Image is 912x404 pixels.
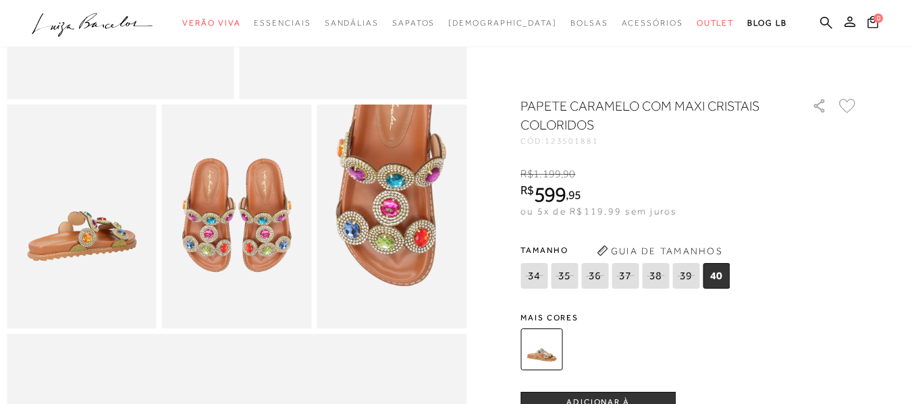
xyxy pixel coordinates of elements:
[672,263,699,289] span: 39
[697,18,734,28] span: Outlet
[182,11,240,36] a: categoryNavScreenReaderText
[325,11,379,36] a: categoryNavScreenReaderText
[448,18,557,28] span: [DEMOGRAPHIC_DATA]
[703,263,730,289] span: 40
[863,15,882,33] button: 0
[592,240,727,262] button: Guia de Tamanhos
[551,263,578,289] span: 35
[566,189,581,201] i: ,
[747,18,786,28] span: BLOG LB
[182,18,240,28] span: Verão Viva
[697,11,734,36] a: categoryNavScreenReaderText
[520,263,547,289] span: 34
[570,18,608,28] span: Bolsas
[392,18,435,28] span: Sapatos
[520,137,790,145] div: CÓD:
[581,263,608,289] span: 36
[747,11,786,36] a: BLOG LB
[520,96,774,134] h1: PAPETE CARAMELO COM MAXI CRISTAIS COLORIDOS
[563,168,575,180] span: 90
[520,314,858,322] span: Mais cores
[520,328,562,370] img: PAPETE CARAMELO COM MAXI CRISTAIS COLORIDOS
[317,105,466,329] img: image
[570,11,608,36] a: categoryNavScreenReaderText
[254,18,311,28] span: Essenciais
[568,187,581,202] span: 95
[612,263,639,289] span: 37
[520,206,676,217] span: ou 5x de R$119,99 sem juros
[162,105,312,329] img: image
[622,18,683,28] span: Acessórios
[622,11,683,36] a: categoryNavScreenReaderText
[533,168,561,180] span: 1.199
[561,168,576,180] i: ,
[534,182,566,206] span: 599
[874,13,883,23] span: 0
[520,184,534,196] i: R$
[392,11,435,36] a: categoryNavScreenReaderText
[7,105,157,329] img: image
[520,240,733,260] span: Tamanho
[520,168,533,180] i: R$
[448,11,557,36] a: noSubCategoriesText
[325,18,379,28] span: Sandálias
[254,11,311,36] a: categoryNavScreenReaderText
[545,136,599,146] span: 123501881
[642,263,669,289] span: 38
